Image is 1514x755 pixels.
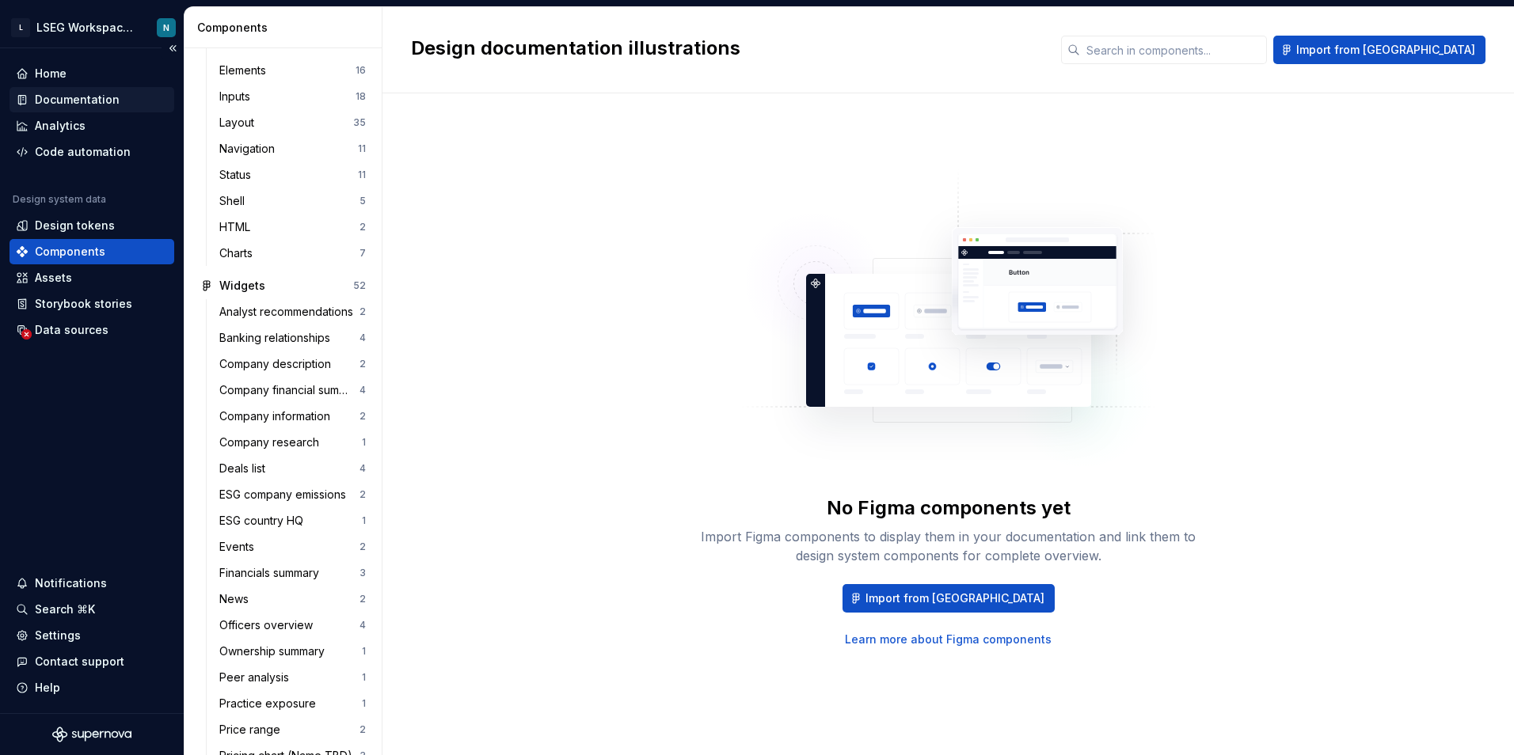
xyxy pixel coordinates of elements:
div: Widgets [219,278,265,294]
div: No Figma components yet [827,495,1071,521]
a: Documentation [10,87,174,112]
a: Analytics [10,113,174,138]
a: Elements16 [213,58,372,83]
div: Design tokens [35,218,115,233]
div: Code automation [35,144,131,160]
a: Shell5 [213,188,372,214]
div: 7 [359,247,366,260]
div: Search ⌘K [35,601,95,617]
div: 52 [353,279,366,292]
a: Financials summary3 [213,560,372,586]
a: Company information2 [213,404,372,429]
div: ESG company emissions [219,487,352,503]
a: Settings [10,623,174,648]
a: Components [10,239,174,264]
a: Price range2 [213,717,372,742]
div: Peer analysis [219,670,295,685]
div: 35 [353,116,366,129]
a: Practice exposure1 [213,691,372,716]
a: Ownership summary1 [213,639,372,664]
div: Practice exposure [219,696,322,711]
div: Events [219,539,261,555]
div: Layout [219,115,261,131]
div: Analytics [35,118,86,134]
div: 11 [358,142,366,155]
div: Deals list [219,461,272,476]
div: Navigation [219,141,281,157]
div: 4 [359,619,366,632]
span: Import from [GEOGRAPHIC_DATA] [1296,42,1475,58]
div: Contact support [35,654,124,670]
div: Components [197,20,375,36]
a: Supernova Logo [52,727,131,742]
div: 11 [358,169,366,181]
button: Collapse sidebar [162,37,184,59]
div: 1 [362,436,366,449]
div: 1 [362,671,366,684]
div: Data sources [35,322,108,338]
span: Import from [GEOGRAPHIC_DATA] [865,590,1044,606]
div: 2 [359,358,366,370]
div: Banking relationships [219,330,337,346]
div: Officers overview [219,617,319,633]
div: 1 [362,645,366,658]
div: N [163,21,169,34]
div: 1 [362,514,366,527]
div: L [11,18,30,37]
div: Notifications [35,575,107,591]
input: Search in components... [1080,36,1267,64]
div: Company research [219,434,325,450]
a: Navigation11 [213,136,372,161]
div: 3 [359,567,366,579]
a: Company description2 [213,351,372,377]
div: 2 [359,541,366,553]
div: Status [219,167,257,183]
div: Design system data [13,193,106,206]
div: HTML [219,219,257,235]
a: ESG company emissions2 [213,482,372,507]
h2: Design documentation illustrations [411,36,1042,61]
button: LLSEG Workspace Design SystemN [3,10,181,44]
div: Settings [35,628,81,643]
a: Inputs18 [213,84,372,109]
div: Ownership summary [219,643,331,659]
a: Events2 [213,534,372,560]
div: Analyst recommendations [219,304,359,320]
a: Charts7 [213,241,372,266]
a: Banking relationships4 [213,325,372,351]
div: 4 [359,332,366,344]
div: 4 [359,384,366,396]
div: Company information [219,408,337,424]
div: Charts [219,245,259,261]
div: Company description [219,356,337,372]
a: Storybook stories [10,291,174,317]
a: News2 [213,586,372,612]
div: Storybook stories [35,296,132,312]
a: Data sources [10,317,174,343]
a: Design tokens [10,213,174,238]
div: 2 [359,488,366,501]
div: Inputs [219,89,257,104]
div: Assets [35,270,72,286]
div: Company financial summary [219,382,359,398]
a: Assets [10,265,174,290]
div: Components [35,244,105,260]
div: 1 [362,697,366,710]
div: Elements [219,63,272,78]
div: 4 [359,462,366,475]
div: News [219,591,255,607]
a: ESG country HQ1 [213,508,372,533]
button: Import from [GEOGRAPHIC_DATA] [1273,36,1485,64]
div: LSEG Workspace Design System [36,20,138,36]
div: 2 [359,221,366,233]
a: HTML2 [213,214,372,240]
div: Documentation [35,92,120,108]
div: 2 [359,593,366,605]
div: 18 [356,90,366,103]
a: Peer analysis1 [213,665,372,690]
div: 16 [356,64,366,77]
div: 2 [359,410,366,423]
a: Home [10,61,174,86]
div: Import Figma components to display them in your documentation and link them to design system comp... [695,527,1202,565]
a: Company financial summary4 [213,377,372,403]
